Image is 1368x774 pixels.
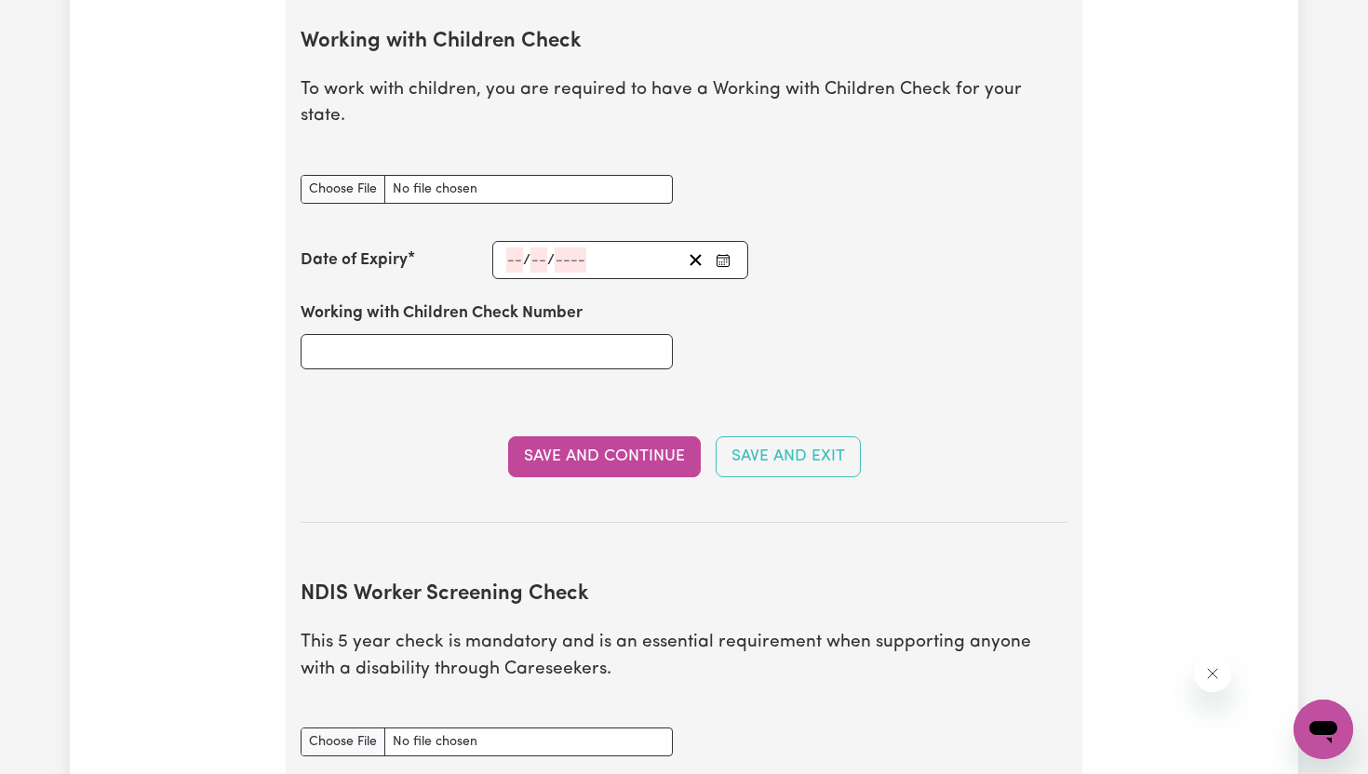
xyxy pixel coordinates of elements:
[547,252,555,269] span: /
[301,30,1067,55] h2: Working with Children Check
[301,582,1067,607] h2: NDIS Worker Screening Check
[506,247,523,273] input: --
[11,13,113,28] span: Need any help?
[710,247,736,273] button: Enter the Date of Expiry of your Working with Children Check
[508,436,701,477] button: Save and Continue
[555,247,586,273] input: ----
[523,252,530,269] span: /
[1294,700,1353,759] iframe: Button to launch messaging window
[301,630,1067,684] p: This 5 year check is mandatory and is an essential requirement when supporting anyone with a disa...
[716,436,861,477] button: Save and Exit
[301,248,408,273] label: Date of Expiry
[681,247,710,273] button: Clear date
[301,301,583,326] label: Working with Children Check Number
[1194,655,1231,692] iframe: Close message
[530,247,547,273] input: --
[301,77,1067,131] p: To work with children, you are required to have a Working with Children Check for your state.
